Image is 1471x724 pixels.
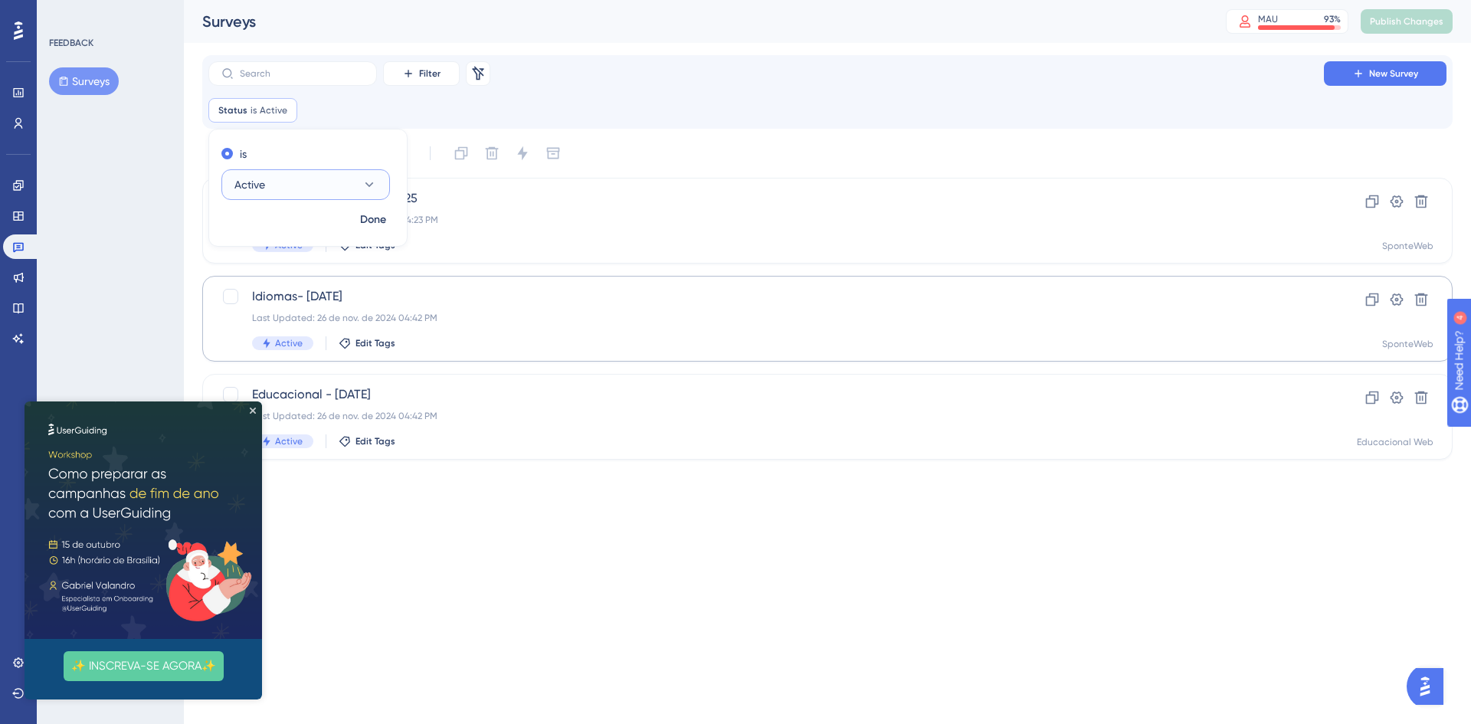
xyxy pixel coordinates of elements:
span: is [251,104,257,116]
div: SponteWeb [1382,338,1433,350]
label: is [240,145,247,163]
div: MAU [1258,13,1278,25]
span: Filter [419,67,441,80]
span: Active [275,337,303,349]
span: New Survey [1369,67,1418,80]
span: Need Help? [36,4,96,22]
span: Active [275,435,303,447]
span: Edit Tags [355,337,395,349]
div: Educacional Web [1357,436,1433,448]
div: FEEDBACK [49,37,93,49]
span: Idiomas- [DATE] [252,287,1280,306]
button: New Survey [1324,61,1446,86]
iframe: UserGuiding AI Assistant Launcher [1407,663,1453,709]
span: Active [234,175,265,194]
div: 4 [106,8,111,20]
span: Edit Tags [355,435,395,447]
button: Surveys [49,67,119,95]
div: 93 % [1324,13,1341,25]
span: Active [260,104,287,116]
button: ✨ INSCREVA-SE AGORA✨ [39,250,199,280]
button: Edit Tags [339,337,395,349]
div: Last Updated: 26 de nov. de 2024 04:42 PM [252,410,1280,422]
button: Active [221,169,390,200]
div: Surveys [202,11,1188,32]
span: Status [218,104,247,116]
button: Edit Tags [339,435,395,447]
button: Done [352,206,395,234]
button: Publish Changes [1361,9,1453,34]
span: Idiomas - dica da semana 25 [252,189,1280,208]
div: Close Preview [225,6,231,12]
button: Filter [383,61,460,86]
div: Last Updated: 19 de ago. de 2025 04:23 PM [252,214,1280,226]
div: SponteWeb [1382,240,1433,252]
span: Publish Changes [1370,15,1443,28]
span: Done [360,211,386,229]
input: Search [240,68,364,79]
div: Last Updated: 26 de nov. de 2024 04:42 PM [252,312,1280,324]
span: Educacional - [DATE] [252,385,1280,404]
